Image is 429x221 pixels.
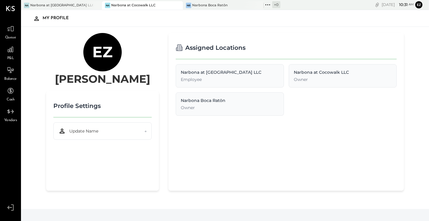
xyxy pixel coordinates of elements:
a: Balance [0,64,21,82]
h1: Ez [92,43,113,61]
a: P&L [0,44,21,61]
span: Vendors [4,118,17,123]
a: Queue [0,23,21,40]
span: Update Name [69,128,98,134]
span: 10 : 31 [396,2,408,7]
button: Update Name→ [53,122,152,140]
div: [DATE] [382,2,414,7]
span: → [144,128,147,134]
div: Owner [181,105,279,111]
span: am [409,2,414,7]
a: Cash [0,85,21,103]
h2: Profile Settings [53,98,101,113]
div: My Profile [43,13,75,23]
div: Narbona Boca Ratōn [181,97,279,103]
h2: [PERSON_NAME] [55,71,150,86]
div: Narbona at Cocowalk LLC [294,69,392,75]
div: copy link [374,1,380,8]
div: Na [105,3,110,8]
span: Balance [4,76,17,82]
div: Owner [294,76,392,82]
div: NB [186,3,191,8]
div: Narbona Boca Ratōn [192,3,228,8]
div: Na [24,3,29,8]
div: Narbona at Cocowalk LLC [111,3,156,8]
div: Employee [181,76,279,82]
div: + 0 [272,1,280,8]
h2: Assigned Locations [185,40,246,55]
a: Vendors [0,106,21,123]
span: P&L [7,56,14,61]
div: Narbona at [GEOGRAPHIC_DATA] LLC [30,3,93,8]
span: Cash [7,97,14,103]
div: Narbona at [GEOGRAPHIC_DATA] LLC [181,69,279,75]
span: Queue [5,35,16,40]
button: Ez [415,1,422,8]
